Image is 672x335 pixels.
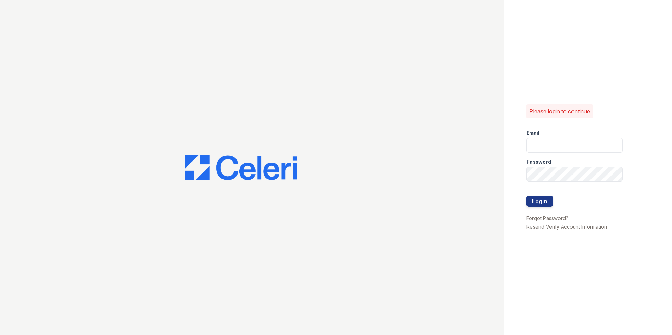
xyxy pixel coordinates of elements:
a: Resend Verify Account Information [526,224,607,230]
img: CE_Logo_Blue-a8612792a0a2168367f1c8372b55b34899dd931a85d93a1a3d3e32e68fde9ad4.png [185,155,297,180]
a: Forgot Password? [526,215,568,221]
p: Please login to continue [529,107,590,116]
button: Login [526,196,553,207]
label: Password [526,158,551,165]
label: Email [526,130,539,137]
